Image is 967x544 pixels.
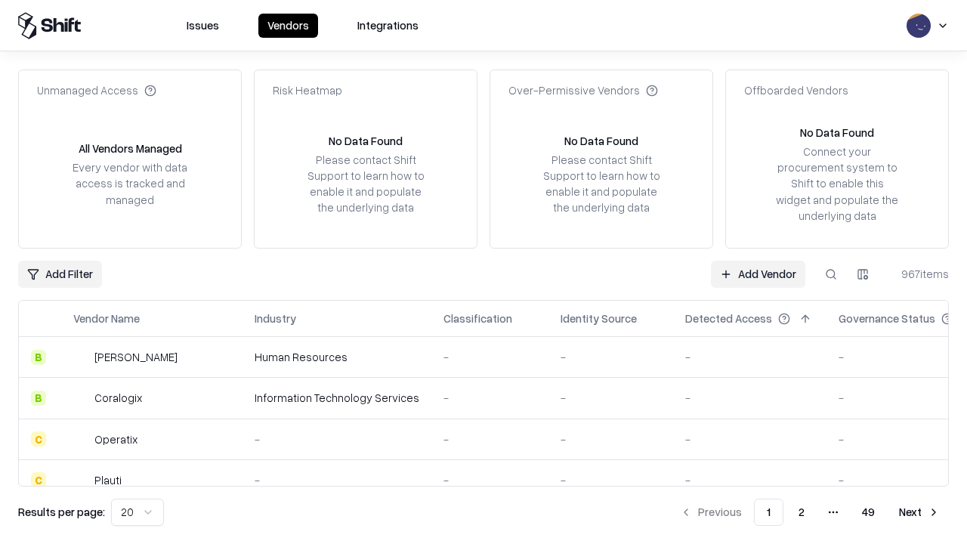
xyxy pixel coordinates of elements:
p: Results per page: [18,504,105,520]
div: - [685,349,814,365]
div: B [31,350,46,365]
div: - [443,472,536,488]
div: Risk Heatmap [273,82,342,98]
div: - [685,431,814,447]
div: Operatix [94,431,137,447]
div: - [561,431,661,447]
button: Integrations [348,14,428,38]
div: - [561,349,661,365]
div: - [443,390,536,406]
img: Operatix [73,431,88,447]
div: Please contact Shift Support to learn how to enable it and populate the underlying data [303,152,428,216]
div: Detected Access [685,311,772,326]
div: Vendor Name [73,311,140,326]
div: Every vendor with data access is tracked and managed [67,159,193,207]
button: 1 [754,499,783,526]
div: Information Technology Services [255,390,419,406]
div: - [255,472,419,488]
div: Over-Permissive Vendors [508,82,658,98]
button: Add Filter [18,261,102,288]
div: Identity Source [561,311,637,326]
div: - [561,390,661,406]
div: Coralogix [94,390,142,406]
img: Deel [73,350,88,365]
button: 2 [786,499,817,526]
div: - [255,431,419,447]
div: No Data Found [329,133,403,149]
div: Unmanaged Access [37,82,156,98]
div: - [443,349,536,365]
div: 967 items [888,266,949,282]
div: Classification [443,311,512,326]
button: Issues [178,14,228,38]
div: Connect your procurement system to Shift to enable this widget and populate the underlying data [774,144,900,224]
div: C [31,472,46,487]
div: Please contact Shift Support to learn how to enable it and populate the underlying data [539,152,664,216]
div: No Data Found [800,125,874,141]
div: - [561,472,661,488]
div: C [31,431,46,447]
div: B [31,391,46,406]
img: Plauti [73,472,88,487]
button: Next [890,499,949,526]
div: Offboarded Vendors [744,82,848,98]
div: All Vendors Managed [79,141,182,156]
div: - [685,390,814,406]
nav: pagination [671,499,949,526]
div: Human Resources [255,349,419,365]
img: Coralogix [73,391,88,406]
a: Add Vendor [711,261,805,288]
button: 49 [850,499,887,526]
button: Vendors [258,14,318,38]
div: Plauti [94,472,122,488]
div: Governance Status [839,311,935,326]
div: - [685,472,814,488]
div: Industry [255,311,296,326]
div: No Data Found [564,133,638,149]
div: [PERSON_NAME] [94,349,178,365]
div: - [443,431,536,447]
